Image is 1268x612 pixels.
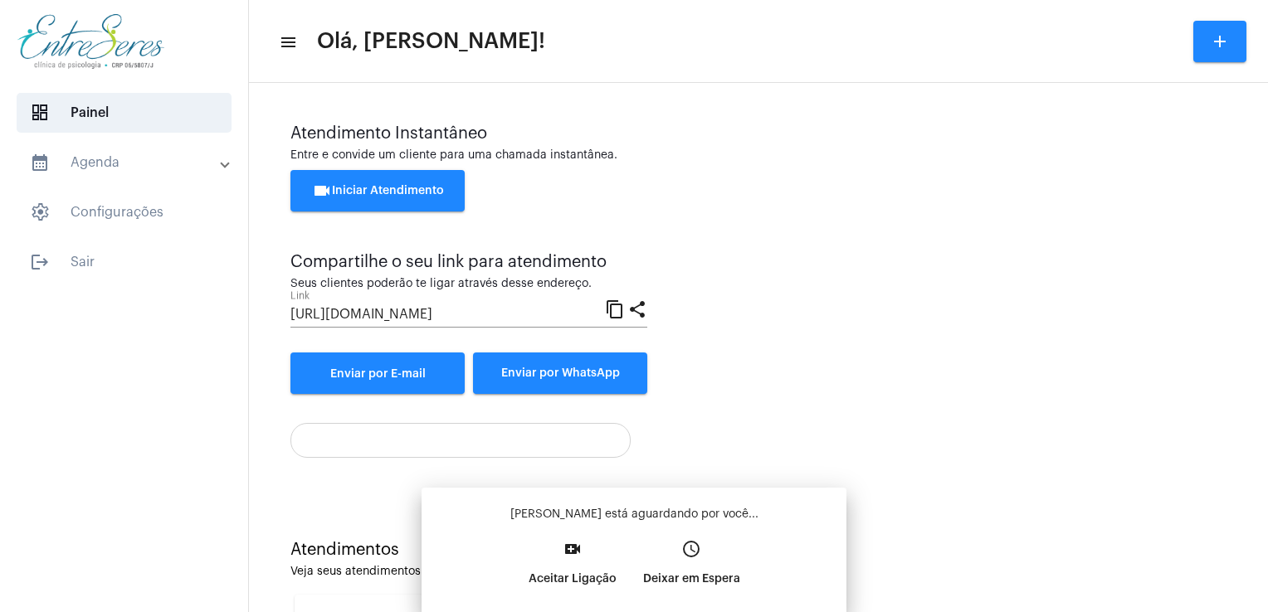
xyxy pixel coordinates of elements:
[630,534,753,605] button: Deixar em Espera
[30,252,50,272] mat-icon: sidenav icon
[312,181,332,201] mat-icon: videocam
[290,541,1227,559] div: Atendimentos
[605,299,625,318] mat-icon: content_copy
[1210,32,1230,51] mat-icon: add
[279,32,295,52] mat-icon: sidenav icon
[290,149,1227,162] div: Entre e convide um cliente para uma chamada instantânea.
[290,253,647,271] div: Compartilhe o seu link para atendimento
[30,153,50,172] mat-icon: sidenav icon
[312,185,444,197] span: Iniciar Atendimento
[13,8,168,75] img: aa27006a-a7e4-c883-abf8-315c10fe6841.png
[290,278,647,290] div: Seus clientes poderão te ligar através desse endereço.
[30,103,50,123] span: sidenav icon
[515,534,630,605] button: Aceitar Ligação
[17,192,232,232] span: Configurações
[17,93,232,133] span: Painel
[290,566,1227,578] div: Veja seus atendimentos em aberto.
[290,124,1227,143] div: Atendimento Instantâneo
[643,564,740,594] p: Deixar em Espera
[501,367,620,379] span: Enviar por WhatsApp
[30,202,50,222] span: sidenav icon
[17,242,232,282] span: Sair
[681,539,701,559] mat-icon: access_time
[317,28,545,55] span: Olá, [PERSON_NAME]!
[563,539,583,559] mat-icon: video_call
[627,299,647,318] mat-icon: share
[330,368,426,380] span: Enviar por E-mail
[30,153,222,172] mat-panel-title: Agenda
[435,506,833,522] p: [PERSON_NAME] está aguardando por você...
[529,564,617,594] p: Aceitar Ligação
